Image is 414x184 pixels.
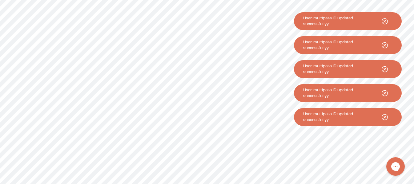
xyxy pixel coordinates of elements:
button: User multipass ID updated successfullyy! [294,84,402,102]
button: User multipass ID updated successfullyy! [294,60,402,78]
div: User multipass ID updated successfullyy! [303,111,377,123]
div: User multipass ID updated successfullyy! [303,15,377,27]
button: User multipass ID updated successfullyy! [294,36,402,54]
iframe: Gorgias live chat messenger [383,155,408,178]
div: User multipass ID updated successfullyy! [303,63,377,75]
button: User multipass ID updated successfullyy! [294,12,402,30]
button: User multipass ID updated successfullyy! [294,108,402,126]
div: User multipass ID updated successfullyy! [303,87,377,99]
div: User multipass ID updated successfullyy! [303,39,377,51]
